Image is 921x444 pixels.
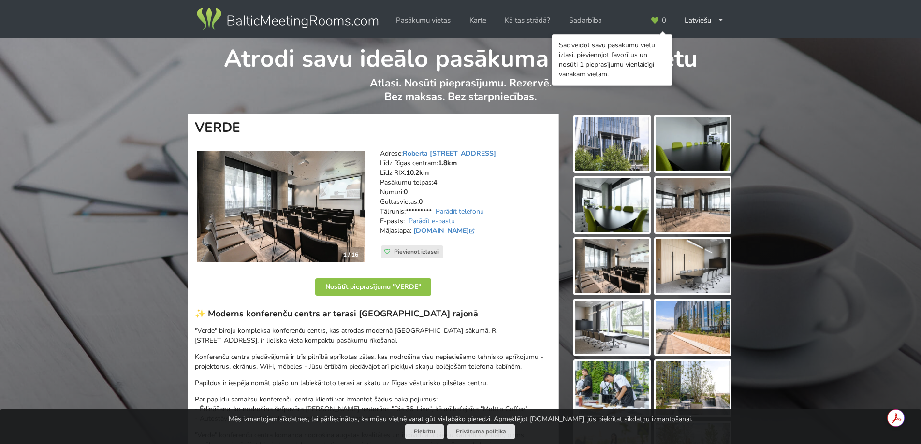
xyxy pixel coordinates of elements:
a: Privātuma politika [447,424,515,439]
h1: VERDE [188,114,559,142]
strong: 0 [419,197,423,206]
div: 1 / 16 [337,247,364,262]
img: VERDE | Rīga | Pasākumu vieta - galerijas bilde [656,301,730,355]
img: Konferenču centrs | Rīga | VERDE [197,151,365,263]
img: VERDE | Rīga | Pasākumu vieta - galerijas bilde [575,361,649,415]
strong: 4 [433,178,437,187]
img: VERDE | Rīga | Pasākumu vieta - galerijas bilde [656,178,730,232]
a: Pasākumu vietas [389,11,457,30]
a: Karte [463,11,493,30]
a: Parādīt e-pastu [409,216,455,226]
img: VERDE | Rīga | Pasākumu vieta - galerijas bilde [575,117,649,171]
img: VERDE | Rīga | Pasākumu vieta - galerijas bilde [575,301,649,355]
img: VERDE | Rīga | Pasākumu vieta - galerijas bilde [656,361,730,415]
div: Latviešu [678,11,731,30]
a: Parādīt telefonu [436,207,484,216]
span: 0 [662,17,666,24]
img: Baltic Meeting Rooms [195,6,380,33]
a: Kā tas strādā? [498,11,557,30]
h1: Atrodi savu ideālo pasākuma norises vietu [188,38,733,74]
img: VERDE | Rīga | Pasākumu vieta - galerijas bilde [656,239,730,293]
img: VERDE | Rīga | Pasākumu vieta - galerijas bilde [575,239,649,293]
h3: ✨ Moderns konferenču centrs ar terasi [GEOGRAPHIC_DATA] rajonā [195,308,552,319]
button: Nosūtīt pieprasījumu "VERDE" [315,278,431,296]
p: "Verde" biroju kompleksa konferenču centrs, kas atrodas modernā [GEOGRAPHIC_DATA] sākumā, R. [STR... [195,326,552,345]
div: Sāc veidot savu pasākumu vietu izlasi, pievienojot favorītus un nosūti 1 pieprasījumu vienlaicīgi... [559,41,665,79]
p: Papildus ir iespēja nomāt plašo un labiekārtoto terasi ar skatu uz Rīgas vēsturisko pilsētas centru. [195,378,552,388]
strong: 10.2km [406,168,429,177]
a: Sadarbība [562,11,609,30]
span: Pievienot izlasei [394,248,439,256]
strong: 1.8km [438,158,457,168]
img: VERDE | Rīga | Pasākumu vieta - galerijas bilde [575,178,649,232]
img: VERDE | Rīga | Pasākumu vieta - galerijas bilde [656,117,730,171]
button: Piekrītu [405,424,444,439]
p: Konferenču centra piedāvājumā ir trīs pilnībā aprīkotas zāles, kas nodrošina visu nepieciešamo te... [195,352,552,372]
strong: 0 [404,187,408,197]
address: Adrese: Līdz Rīgas centram: Līdz RIX: Pasākumu telpas: Numuri: Gultasvietas: Tālrunis: E-pasts: M... [380,149,552,245]
p: Par papildu samaksu konferenču centra klienti var izmantot šādus pakalpojumus: - Ēdināšana, ko no... [195,395,552,424]
a: [DOMAIN_NAME] [413,226,477,235]
a: Konferenču centrs | Rīga | VERDE 1 / 16 [197,151,365,263]
p: Atlasi. Nosūti pieprasījumu. Rezervē. Bez maksas. Bez starpniecības. [188,76,733,114]
a: Roberta [STREET_ADDRESS] [403,149,496,158]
